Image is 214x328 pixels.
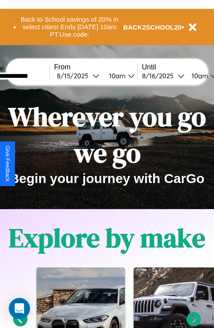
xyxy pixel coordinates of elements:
[123,23,182,31] b: BACK2SCHOOL20
[54,71,102,80] button: 8/15/2025
[57,72,93,80] div: 8 / 15 / 2025
[16,13,123,41] button: Back to School savings of 20% in select cities! Ends [DATE] 10am PT.Use code:
[102,71,137,80] button: 10am
[9,298,30,319] div: Open Intercom Messenger
[142,72,178,80] div: 8 / 16 / 2025
[187,72,210,80] div: 10am
[54,63,137,71] label: From
[9,220,205,256] h1: Explore by make
[4,146,11,182] div: Give Feedback
[105,72,128,80] div: 10am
